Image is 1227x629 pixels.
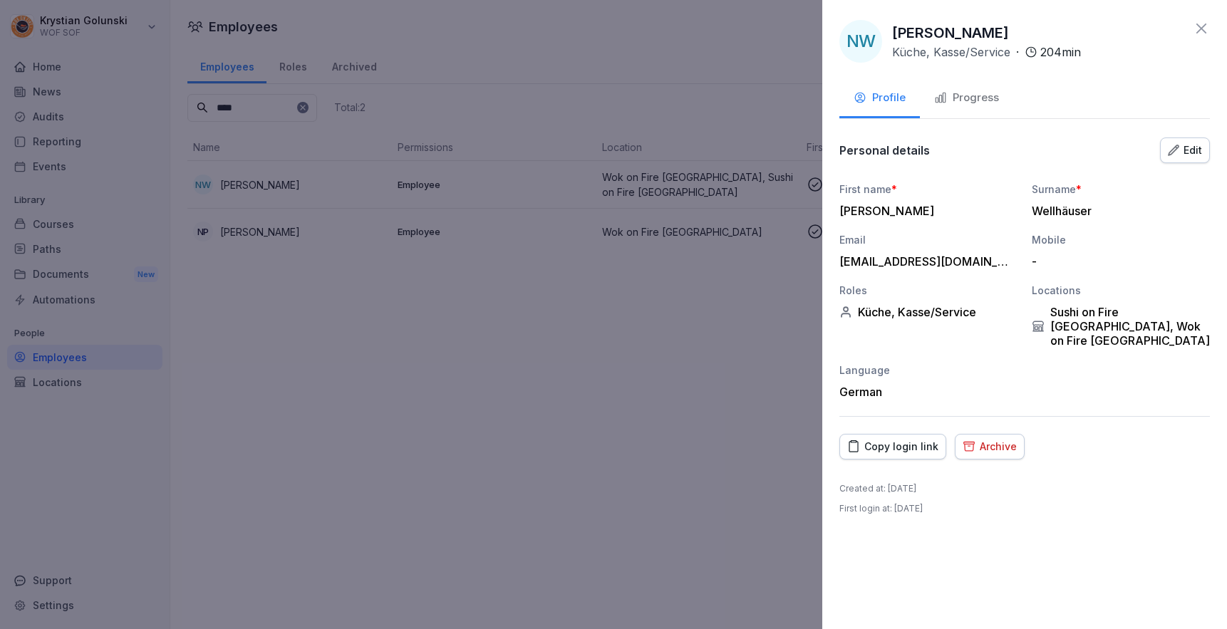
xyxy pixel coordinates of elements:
button: Copy login link [839,434,946,459]
button: Profile [839,80,920,118]
div: Wellhäuser [1032,204,1203,218]
p: [PERSON_NAME] [892,22,1009,43]
div: Profile [854,90,906,106]
div: Sushi on Fire [GEOGRAPHIC_DATA], Wok on Fire [GEOGRAPHIC_DATA] [1032,305,1210,348]
p: Personal details [839,143,930,157]
button: Archive [955,434,1025,459]
button: Progress [920,80,1013,118]
div: Mobile [1032,232,1210,247]
div: · [892,43,1081,61]
div: Language [839,363,1018,378]
p: Küche, Kasse/Service [892,43,1010,61]
div: Locations [1032,283,1210,298]
div: Küche, Kasse/Service [839,305,1018,319]
p: 204 min [1040,43,1081,61]
div: Edit [1168,142,1202,158]
div: - [1032,254,1203,269]
p: First login at : [DATE] [839,502,923,515]
div: [EMAIL_ADDRESS][DOMAIN_NAME] [839,254,1010,269]
div: Roles [839,283,1018,298]
div: Copy login link [847,439,938,454]
button: Edit [1160,137,1210,163]
div: First name [839,182,1018,197]
div: Surname [1032,182,1210,197]
div: German [839,385,1018,399]
div: [PERSON_NAME] [839,204,1010,218]
div: Email [839,232,1018,247]
div: NW [839,20,882,63]
div: Archive [963,439,1017,454]
p: Created at : [DATE] [839,482,916,495]
div: Progress [934,90,999,106]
